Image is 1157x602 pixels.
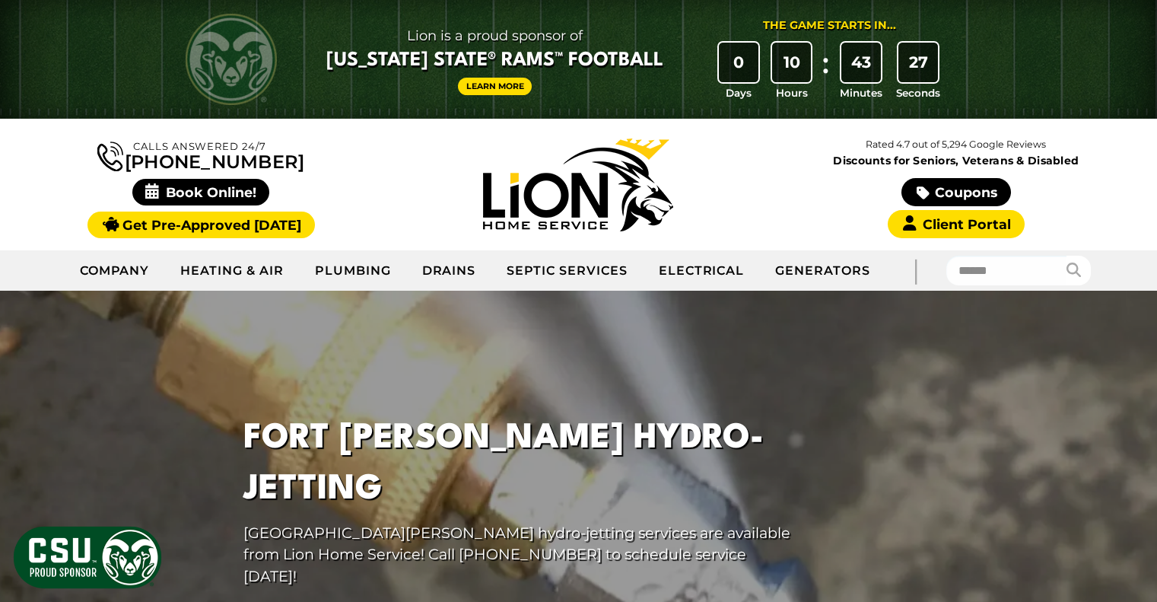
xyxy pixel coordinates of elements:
span: Hours [776,85,808,100]
a: Company [65,252,166,290]
span: Book Online! [132,179,270,205]
span: Discounts for Seniors, Veterans & Disabled [771,155,1142,166]
a: Learn More [458,78,532,95]
a: [PHONE_NUMBER] [97,139,304,171]
p: [GEOGRAPHIC_DATA][PERSON_NAME] hydro-jetting services are available from Lion Home Service! Call ... [243,522,797,588]
a: Get Pre-Approved [DATE] [87,212,315,238]
a: Heating & Air [165,252,299,290]
img: CSU Rams logo [186,14,277,105]
p: Rated 4.7 out of 5,294 Google Reviews [768,136,1145,153]
div: 27 [898,43,938,82]
a: Septic Services [491,252,643,290]
div: | [885,250,946,291]
span: Seconds [896,85,940,100]
span: [US_STATE] State® Rams™ Football [326,48,663,74]
a: Plumbing [300,252,407,290]
span: Lion is a proud sponsor of [326,24,663,48]
div: 43 [841,43,881,82]
h1: Fort [PERSON_NAME] Hydro-Jetting [243,413,797,515]
a: Electrical [644,252,761,290]
span: Minutes [840,85,882,100]
div: The Game Starts in... [763,18,896,34]
span: Days [726,85,752,100]
div: 10 [772,43,812,82]
a: Generators [760,252,885,290]
img: CSU Sponsor Badge [11,524,164,591]
div: 0 [719,43,758,82]
img: Lion Home Service [483,139,673,231]
div: : [818,43,833,101]
a: Client Portal [888,210,1025,238]
a: Coupons [901,178,1011,206]
a: Drains [407,252,492,290]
